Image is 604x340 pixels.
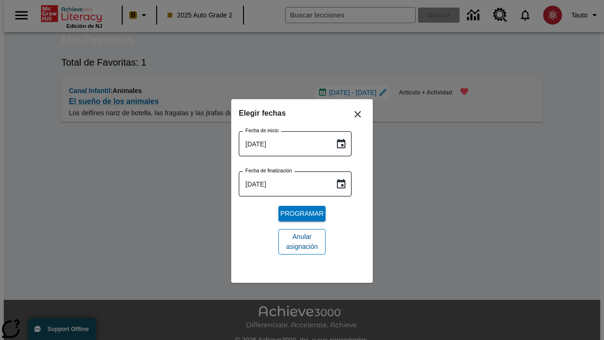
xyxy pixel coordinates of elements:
button: Programar [278,206,326,221]
span: Programar [280,209,324,219]
label: Fecha de inicio [245,127,279,134]
h6: Elegir fechas [239,107,365,120]
span: Anular asignación [286,232,318,252]
button: Choose date, selected date is 9 oct 2025 [332,135,351,153]
button: Cerrar [346,103,369,126]
button: Anular asignación [278,229,326,255]
div: Choose date [239,107,365,262]
label: Fecha de finalización [245,167,292,174]
button: Choose date, selected date is 9 oct 2025 [332,175,351,194]
input: DD-MMMM-YYYY [239,171,328,196]
input: DD-MMMM-YYYY [239,131,328,156]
